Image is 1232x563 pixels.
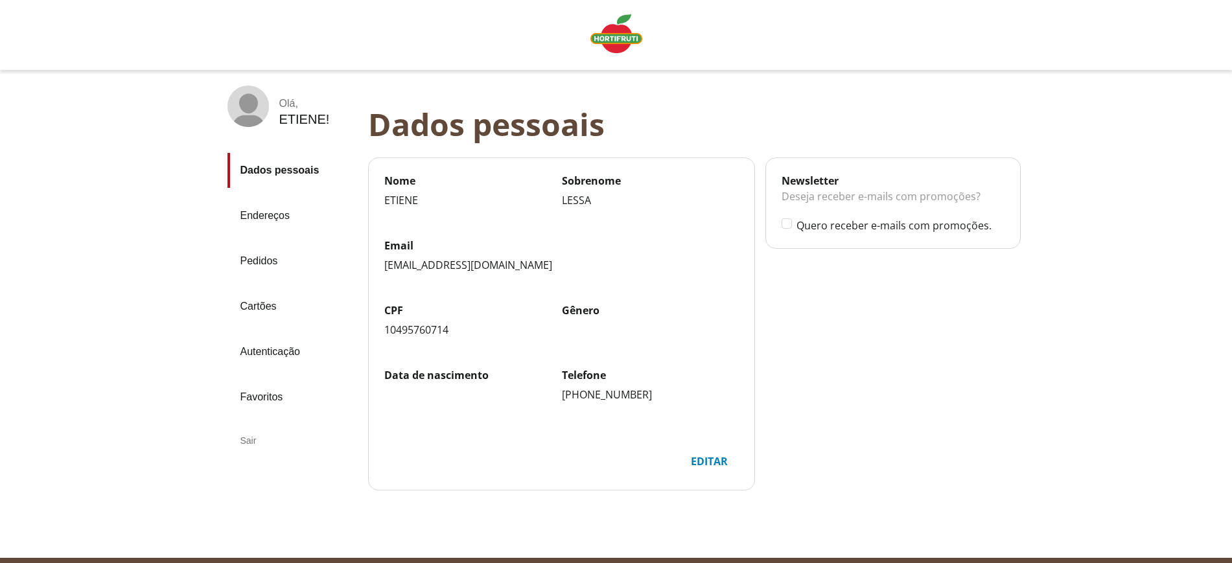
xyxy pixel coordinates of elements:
a: Autenticação [227,334,358,369]
a: Pedidos [227,244,358,279]
div: Dados pessoais [368,106,1031,142]
a: Endereços [227,198,358,233]
div: [EMAIL_ADDRESS][DOMAIN_NAME] [384,258,739,272]
div: Deseja receber e-mails com promoções? [782,188,1004,218]
label: Email [384,238,739,253]
label: Nome [384,174,562,188]
a: Cartões [227,289,358,324]
label: Gênero [562,303,739,317]
label: Quero receber e-mails com promoções. [796,218,1004,233]
button: Editar [680,448,739,474]
div: ETIENE [384,193,562,207]
label: CPF [384,303,562,317]
div: Newsletter [782,174,1004,188]
div: ETIENE ! [279,112,330,127]
div: Sair [227,425,358,456]
div: [PHONE_NUMBER] [562,387,739,402]
div: Editar [680,449,738,474]
div: 10495760714 [384,323,562,337]
label: Sobrenome [562,174,739,188]
a: Dados pessoais [227,153,358,188]
img: Logo [590,14,642,53]
a: Favoritos [227,380,358,415]
div: LESSA [562,193,739,207]
a: Logo [585,9,647,61]
label: Data de nascimento [384,368,562,382]
div: Olá , [279,98,330,109]
label: Telefone [562,368,739,382]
